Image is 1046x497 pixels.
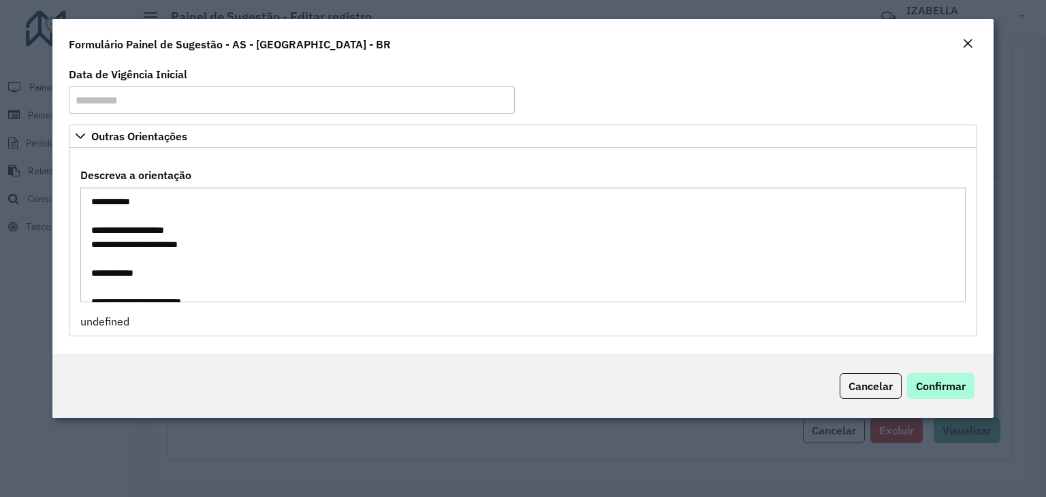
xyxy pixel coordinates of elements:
[91,131,187,142] span: Outras Orientações
[962,38,973,49] em: Fechar
[69,148,977,336] div: Outras Orientações
[958,35,977,53] button: Close
[840,373,902,399] button: Cancelar
[916,379,966,393] span: Confirmar
[80,315,129,328] span: undefined
[80,167,191,183] label: Descreva a orientação
[69,36,391,52] h4: Formulário Painel de Sugestão - AS - [GEOGRAPHIC_DATA] - BR
[69,66,187,82] label: Data de Vigência Inicial
[849,379,893,393] span: Cancelar
[907,373,974,399] button: Confirmar
[69,125,977,148] a: Outras Orientações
